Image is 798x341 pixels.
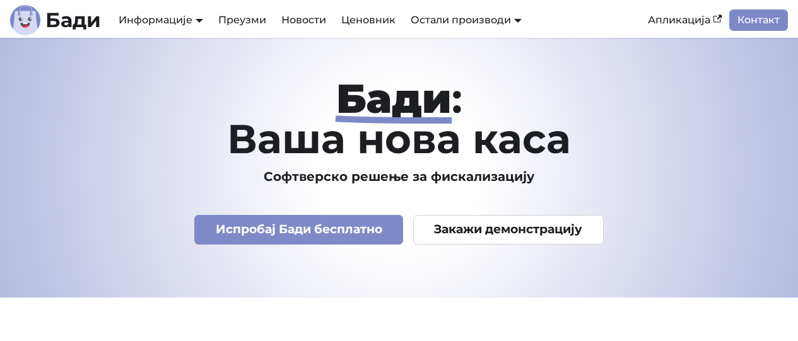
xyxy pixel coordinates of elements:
strong: Бади [336,74,452,123]
h3: Софтверско решење за фискализацију [50,169,749,185]
a: Остали производи [411,14,522,26]
a: Испробај Бади бесплатно [194,215,403,245]
a: Ценовник [334,9,403,31]
a: Преузми [211,9,274,31]
a: Новости [274,9,334,31]
h1: : Ваша нова каса [50,78,749,159]
a: Контакт [729,9,788,31]
img: Лого [10,5,40,35]
b: Бади [45,10,101,30]
a: Апликација [640,9,729,31]
a: Информације [119,14,203,26]
a: Закажи демонстрацију [413,215,604,245]
a: ЛогоБади [10,5,101,35]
